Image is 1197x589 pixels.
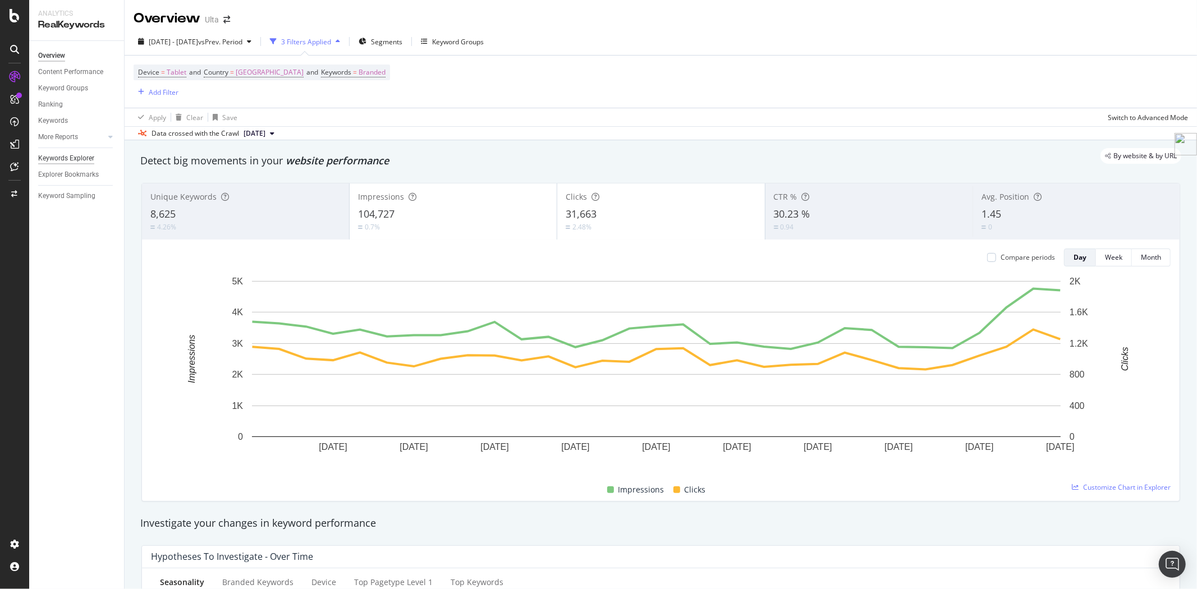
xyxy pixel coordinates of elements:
button: Month [1132,249,1171,266]
span: = [230,67,234,77]
div: Month [1141,252,1161,262]
img: Equal [150,226,155,229]
text: 0 [238,432,243,441]
span: Impressions [618,483,664,496]
span: Unique Keywords [150,191,217,202]
div: Switch to Advanced Mode [1108,113,1188,122]
span: = [353,67,357,77]
a: Customize Chart in Explorer [1072,482,1171,492]
text: 1.2K [1070,339,1088,348]
button: Day [1064,249,1096,266]
text: 400 [1070,401,1085,411]
img: side-widget.svg [1175,133,1197,155]
a: More Reports [38,131,105,143]
div: Branded Keywords [222,577,293,588]
button: Save [208,108,237,126]
div: Device [311,577,336,588]
div: 0 [988,222,992,232]
span: Keywords [321,67,351,77]
button: Apply [134,108,166,126]
span: 31,663 [566,207,597,220]
span: 1.45 [982,207,1001,220]
a: Explorer Bookmarks [38,169,116,181]
text: 1.6K [1070,307,1088,317]
div: Save [222,113,237,122]
text: [DATE] [884,443,912,452]
span: Customize Chart in Explorer [1083,482,1171,492]
div: Overview [38,50,65,62]
span: 8,625 [150,207,176,220]
text: Clicks [1120,347,1130,371]
div: Clear [186,113,203,122]
text: [DATE] [480,443,508,452]
div: Add Filter [149,88,178,97]
a: Keyword Groups [38,82,116,94]
span: Tablet [167,65,186,80]
text: 2K [232,370,243,379]
div: 0.7% [365,222,380,232]
span: Country [204,67,228,77]
div: 2.48% [572,222,591,232]
button: Segments [354,33,407,50]
text: 2K [1070,277,1081,286]
span: Device [138,67,159,77]
div: Overview [134,9,200,28]
div: Keyword Groups [38,82,88,94]
span: 30.23 % [774,207,810,220]
div: Keyword Sampling [38,190,95,202]
div: Top Keywords [451,577,503,588]
svg: A chart. [151,275,1162,470]
div: arrow-right-arrow-left [223,16,230,24]
div: Open Intercom Messenger [1159,551,1186,578]
span: 104,727 [358,207,395,220]
button: Add Filter [134,85,178,99]
button: [DATE] [239,127,279,140]
div: 0.94 [781,222,794,232]
div: Hypotheses to Investigate - Over Time [151,551,313,562]
span: 2025 Aug. 27th [244,128,265,139]
text: [DATE] [804,443,832,452]
span: vs Prev. Period [198,37,242,47]
a: Ranking [38,99,116,111]
div: Keyword Groups [432,37,484,47]
div: Investigate your changes in keyword performance [140,516,1181,531]
div: Ranking [38,99,63,111]
button: [DATE] - [DATE]vsPrev. Period [134,33,256,50]
div: legacy label [1100,148,1181,164]
span: and [306,67,318,77]
div: Content Performance [38,66,103,78]
div: Seasonality [160,577,204,588]
span: [GEOGRAPHIC_DATA] [236,65,304,80]
text: Impressions [187,335,196,383]
img: Equal [774,226,778,229]
span: By website & by URL [1113,153,1177,159]
button: 3 Filters Applied [265,33,345,50]
a: Overview [38,50,116,62]
button: Week [1096,249,1132,266]
div: 4.26% [157,222,176,232]
div: Top pagetype Level 1 [354,577,433,588]
span: [DATE] - [DATE] [149,37,198,47]
span: Impressions [358,191,404,202]
span: CTR % [774,191,797,202]
div: Compare periods [1001,252,1055,262]
text: [DATE] [400,443,428,452]
div: More Reports [38,131,78,143]
a: Content Performance [38,66,116,78]
img: Equal [358,226,363,229]
div: Analytics [38,9,115,19]
text: 0 [1070,432,1075,441]
div: Apply [149,113,166,122]
div: RealKeywords [38,19,115,31]
text: [DATE] [1046,443,1074,452]
button: Keyword Groups [416,33,488,50]
span: Clicks [685,483,706,496]
text: [DATE] [965,443,993,452]
a: Keyword Sampling [38,190,116,202]
text: 800 [1070,370,1085,379]
button: Clear [171,108,203,126]
span: Segments [371,37,402,47]
div: Ulta [205,14,219,25]
div: Explorer Bookmarks [38,169,99,181]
